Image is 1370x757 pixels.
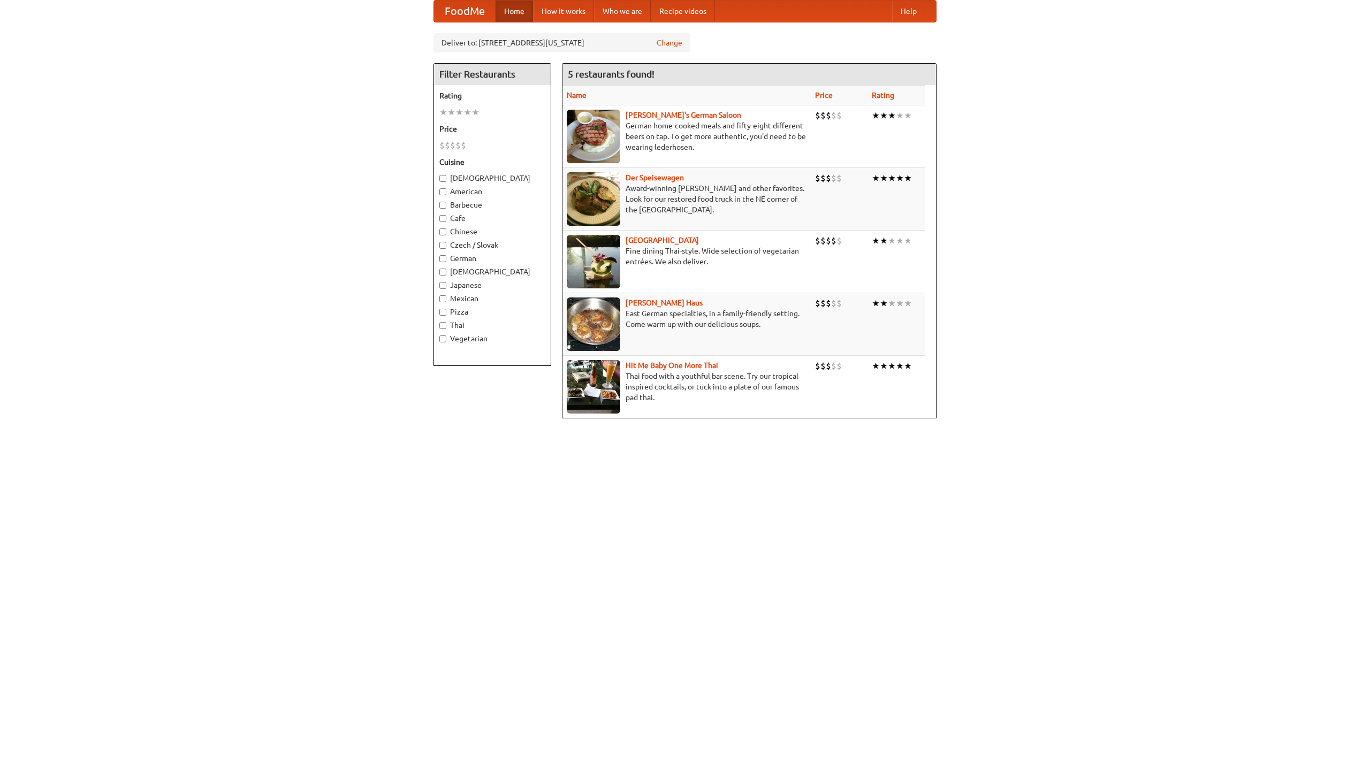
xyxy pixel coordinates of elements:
li: $ [815,235,820,247]
li: $ [815,297,820,309]
input: Chinese [439,228,446,235]
a: [GEOGRAPHIC_DATA] [626,236,699,244]
input: Mexican [439,295,446,302]
a: Price [815,91,833,100]
label: Pizza [439,307,545,317]
h5: Price [439,124,545,134]
img: kohlhaus.jpg [567,297,620,351]
li: ★ [888,360,896,372]
input: Czech / Slovak [439,242,446,249]
label: Chinese [439,226,545,237]
li: ★ [471,106,479,118]
li: ★ [880,297,888,309]
p: Thai food with a youthful bar scene. Try our tropical inspired cocktails, or tuck into a plate of... [567,371,806,403]
input: Cafe [439,215,446,222]
li: $ [836,297,842,309]
li: $ [836,235,842,247]
h5: Rating [439,90,545,101]
p: Fine dining Thai-style. Wide selection of vegetarian entrées. We also deliver. [567,246,806,267]
input: German [439,255,446,262]
li: $ [826,235,831,247]
a: Home [496,1,533,22]
li: ★ [888,110,896,121]
a: [PERSON_NAME] Haus [626,299,703,307]
li: $ [815,110,820,121]
img: esthers.jpg [567,110,620,163]
li: $ [820,360,826,372]
li: $ [836,360,842,372]
li: ★ [872,110,880,121]
a: Change [657,37,682,48]
li: $ [439,140,445,151]
label: German [439,253,545,264]
label: Cafe [439,213,545,224]
li: ★ [888,297,896,309]
label: Mexican [439,293,545,304]
li: ★ [904,172,912,184]
li: ★ [463,106,471,118]
li: ★ [896,360,904,372]
li: ★ [896,297,904,309]
a: Who we are [594,1,651,22]
li: $ [450,140,455,151]
li: $ [826,172,831,184]
input: American [439,188,446,195]
li: ★ [896,110,904,121]
input: [DEMOGRAPHIC_DATA] [439,175,446,182]
label: [DEMOGRAPHIC_DATA] [439,173,545,183]
li: $ [831,235,836,247]
li: ★ [872,235,880,247]
li: ★ [904,110,912,121]
p: East German specialties, in a family-friendly setting. Come warm up with our delicious soups. [567,308,806,330]
li: ★ [872,297,880,309]
li: ★ [904,360,912,372]
p: Award-winning [PERSON_NAME] and other favorites. Look for our restored food truck in the NE corne... [567,183,806,215]
li: $ [836,110,842,121]
li: $ [455,140,461,151]
input: Japanese [439,282,446,289]
a: Der Speisewagen [626,173,684,182]
label: Czech / Slovak [439,240,545,250]
input: Pizza [439,309,446,316]
li: ★ [880,110,888,121]
b: Hit Me Baby One More Thai [626,361,718,370]
li: $ [445,140,450,151]
li: ★ [880,360,888,372]
input: Thai [439,322,446,329]
li: $ [820,235,826,247]
li: $ [831,110,836,121]
li: $ [826,110,831,121]
input: Vegetarian [439,335,446,342]
img: satay.jpg [567,235,620,288]
li: $ [836,172,842,184]
li: ★ [896,235,904,247]
a: FoodMe [434,1,496,22]
label: Barbecue [439,200,545,210]
li: $ [826,360,831,372]
li: ★ [455,106,463,118]
ng-pluralize: 5 restaurants found! [568,69,654,79]
li: ★ [872,172,880,184]
li: ★ [872,360,880,372]
a: [PERSON_NAME]'s German Saloon [626,111,741,119]
h5: Cuisine [439,157,545,167]
a: Name [567,91,587,100]
li: $ [820,110,826,121]
img: speisewagen.jpg [567,172,620,226]
a: Rating [872,91,894,100]
li: $ [815,360,820,372]
li: ★ [888,172,896,184]
input: Barbecue [439,202,446,209]
li: $ [831,360,836,372]
div: Deliver to: [STREET_ADDRESS][US_STATE] [433,33,690,52]
li: ★ [880,172,888,184]
li: $ [831,297,836,309]
li: ★ [896,172,904,184]
li: ★ [439,106,447,118]
a: Help [892,1,925,22]
label: Thai [439,320,545,331]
